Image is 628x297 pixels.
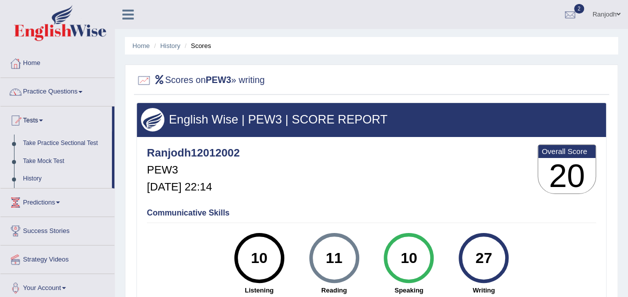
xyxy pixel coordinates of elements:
a: Predictions [0,188,114,213]
div: 27 [466,237,502,279]
b: Overall Score [542,147,592,155]
strong: Listening [227,285,292,295]
b: PEW3 [206,75,231,85]
h4: Communicative Skills [147,208,596,217]
h3: English Wise | PEW3 | SCORE REPORT [141,113,602,126]
span: 2 [574,4,584,13]
a: History [18,170,112,188]
strong: Reading [302,285,367,295]
h5: [DATE] 22:14 [147,181,240,193]
strong: Speaking [376,285,441,295]
a: Take Mock Test [18,152,112,170]
div: 10 [241,237,277,279]
a: Tests [0,106,112,131]
h3: 20 [538,158,596,194]
li: Scores [182,41,211,50]
div: 10 [391,237,427,279]
img: wings.png [141,108,164,131]
h4: Ranjodh12012002 [147,147,240,159]
div: 11 [316,237,352,279]
a: Strategy Videos [0,245,114,270]
h5: PEW3 [147,164,240,176]
strong: Writing [451,285,516,295]
a: History [160,42,180,49]
a: Home [0,49,114,74]
a: Home [132,42,150,49]
a: Take Practice Sectional Test [18,134,112,152]
a: Success Stories [0,217,114,242]
h2: Scores on » writing [136,73,265,88]
a: Practice Questions [0,78,114,103]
